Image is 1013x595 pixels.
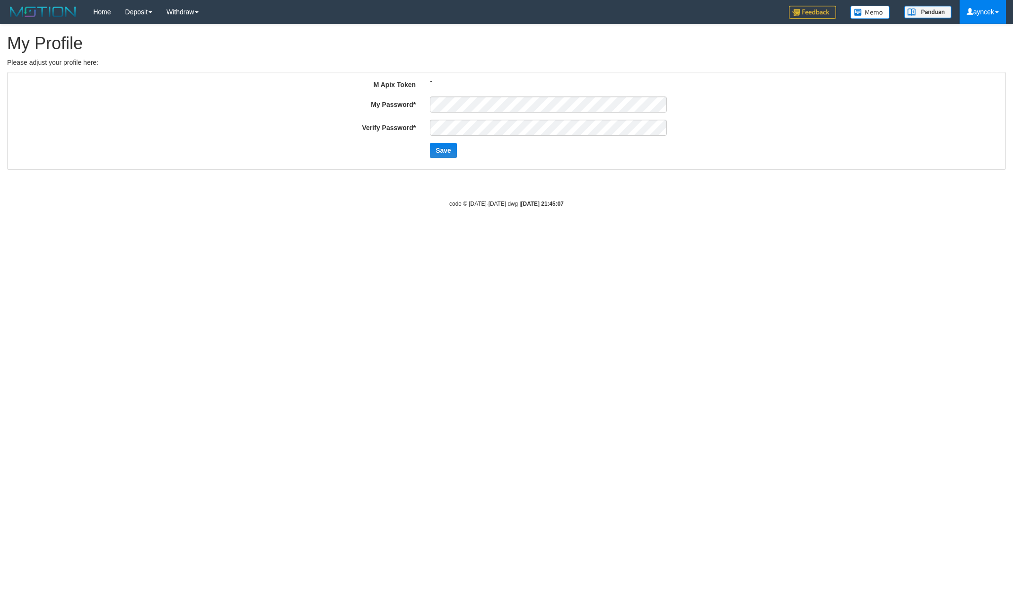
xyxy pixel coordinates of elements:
[7,58,1006,67] p: Please adjust your profile here:
[850,6,890,19] img: Button%20Memo.svg
[904,6,952,18] img: panduan.png
[7,34,1006,53] h1: My Profile
[430,74,432,88] span: -
[449,201,564,207] small: code © [DATE]-[DATE] dwg |
[430,143,457,158] button: Save
[521,201,564,207] strong: [DATE] 21:45:07
[789,6,836,19] img: Feedback.jpg
[339,120,423,132] label: Verify Password*
[7,5,79,19] img: MOTION_logo.png
[339,77,423,89] label: M Apix Token
[339,96,423,109] label: My Password*
[436,147,451,154] span: Save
